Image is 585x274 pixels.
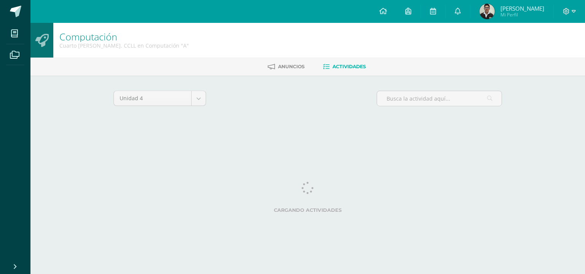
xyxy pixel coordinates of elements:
[323,61,366,73] a: Actividades
[480,4,495,19] img: 72b8bc70e068d9684a4dba7b474e215a.png
[377,91,502,106] input: Busca la actividad aquí...
[59,31,189,42] h1: Computación
[120,91,185,106] span: Unidad 4
[332,64,366,69] span: Actividades
[278,64,305,69] span: Anuncios
[500,5,544,12] span: [PERSON_NAME]
[500,11,544,18] span: Mi Perfil
[114,91,206,106] a: Unidad 4
[59,30,117,43] a: Computación
[268,61,305,73] a: Anuncios
[59,42,189,49] div: Cuarto Bach. CCLL en Computación 'A'
[113,207,502,213] label: Cargando actividades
